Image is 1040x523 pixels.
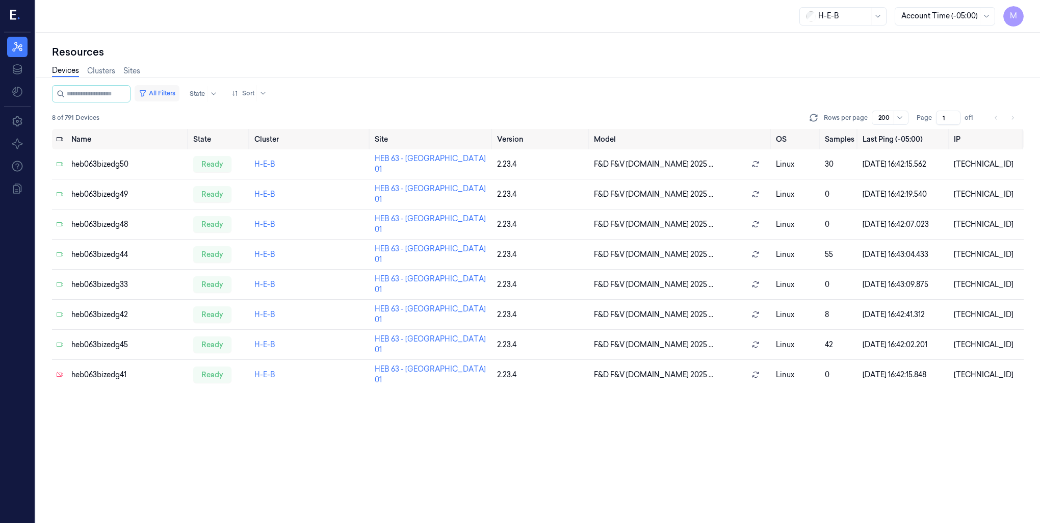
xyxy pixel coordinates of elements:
[824,113,868,122] p: Rows per page
[954,339,1020,350] div: [TECHNICAL_ID]
[954,249,1020,260] div: [TECHNICAL_ID]
[776,279,816,290] p: linux
[71,219,185,230] div: heb063bizedg48
[375,274,486,294] a: HEB 63 - [GEOGRAPHIC_DATA] 01
[863,309,946,320] div: [DATE] 16:42:41.312
[825,309,854,320] div: 8
[254,370,275,379] a: H-E-B
[52,65,79,77] a: Devices
[954,159,1020,170] div: [TECHNICAL_ID]
[135,85,179,101] button: All Filters
[594,339,713,350] span: F&D F&V [DOMAIN_NAME] 2025 ...
[193,186,231,202] div: ready
[375,364,486,384] a: HEB 63 - [GEOGRAPHIC_DATA] 01
[254,250,275,259] a: H-E-B
[594,249,713,260] span: F&D F&V [DOMAIN_NAME] 2025 ...
[776,159,816,170] p: linux
[497,370,586,380] div: 2.23.4
[776,249,816,260] p: linux
[71,279,185,290] div: heb063bizedg33
[375,184,486,204] a: HEB 63 - [GEOGRAPHIC_DATA] 01
[1003,6,1024,27] button: M
[821,129,859,149] th: Samples
[371,129,493,149] th: Site
[71,309,185,320] div: heb063bizedg42
[825,370,854,380] div: 0
[776,370,816,380] p: linux
[954,189,1020,200] div: [TECHNICAL_ID]
[825,219,854,230] div: 0
[776,219,816,230] p: linux
[863,219,946,230] div: [DATE] 16:42:07.023
[254,190,275,199] a: H-E-B
[825,249,854,260] div: 55
[71,339,185,350] div: heb063bizedg45
[375,154,486,174] a: HEB 63 - [GEOGRAPHIC_DATA] 01
[497,219,586,230] div: 2.23.4
[71,159,185,170] div: heb063bizedg50
[71,370,185,380] div: heb063bizedg41
[375,214,486,234] a: HEB 63 - [GEOGRAPHIC_DATA] 01
[193,336,231,353] div: ready
[594,309,713,320] span: F&D F&V [DOMAIN_NAME] 2025 ...
[497,189,586,200] div: 2.23.4
[123,66,140,76] a: Sites
[917,113,932,122] span: Page
[594,370,713,380] span: F&D F&V [DOMAIN_NAME] 2025 ...
[497,159,586,170] div: 2.23.4
[965,113,981,122] span: of 1
[594,279,713,290] span: F&D F&V [DOMAIN_NAME] 2025 ...
[594,189,713,200] span: F&D F&V [DOMAIN_NAME] 2025 ...
[863,279,946,290] div: [DATE] 16:43:09.875
[254,310,275,319] a: H-E-B
[772,129,820,149] th: OS
[825,339,854,350] div: 42
[375,334,486,354] a: HEB 63 - [GEOGRAPHIC_DATA] 01
[863,370,946,380] div: [DATE] 16:42:15.848
[250,129,371,149] th: Cluster
[776,309,816,320] p: linux
[52,45,1024,59] div: Resources
[254,280,275,289] a: H-E-B
[954,370,1020,380] div: [TECHNICAL_ID]
[493,129,590,149] th: Version
[254,160,275,169] a: H-E-B
[497,249,586,260] div: 2.23.4
[776,339,816,350] p: linux
[954,279,1020,290] div: [TECHNICAL_ID]
[950,129,1024,149] th: IP
[67,129,189,149] th: Name
[193,306,231,323] div: ready
[590,129,772,149] th: Model
[594,219,713,230] span: F&D F&V [DOMAIN_NAME] 2025 ...
[497,279,586,290] div: 2.23.4
[863,339,946,350] div: [DATE] 16:42:02.201
[954,219,1020,230] div: [TECHNICAL_ID]
[71,249,185,260] div: heb063bizedg44
[254,220,275,229] a: H-E-B
[193,156,231,172] div: ready
[825,159,854,170] div: 30
[859,129,950,149] th: Last Ping (-05:00)
[71,189,185,200] div: heb063bizedg49
[193,246,231,263] div: ready
[193,367,231,383] div: ready
[954,309,1020,320] div: [TECHNICAL_ID]
[375,304,486,324] a: HEB 63 - [GEOGRAPHIC_DATA] 01
[594,159,713,170] span: F&D F&V [DOMAIN_NAME] 2025 ...
[825,279,854,290] div: 0
[189,129,250,149] th: State
[776,189,816,200] p: linux
[375,244,486,264] a: HEB 63 - [GEOGRAPHIC_DATA] 01
[863,249,946,260] div: [DATE] 16:43:04.433
[863,159,946,170] div: [DATE] 16:42:15.562
[193,216,231,232] div: ready
[87,66,115,76] a: Clusters
[193,276,231,293] div: ready
[52,113,99,122] span: 8 of 791 Devices
[254,340,275,349] a: H-E-B
[497,339,586,350] div: 2.23.4
[825,189,854,200] div: 0
[989,111,1020,125] nav: pagination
